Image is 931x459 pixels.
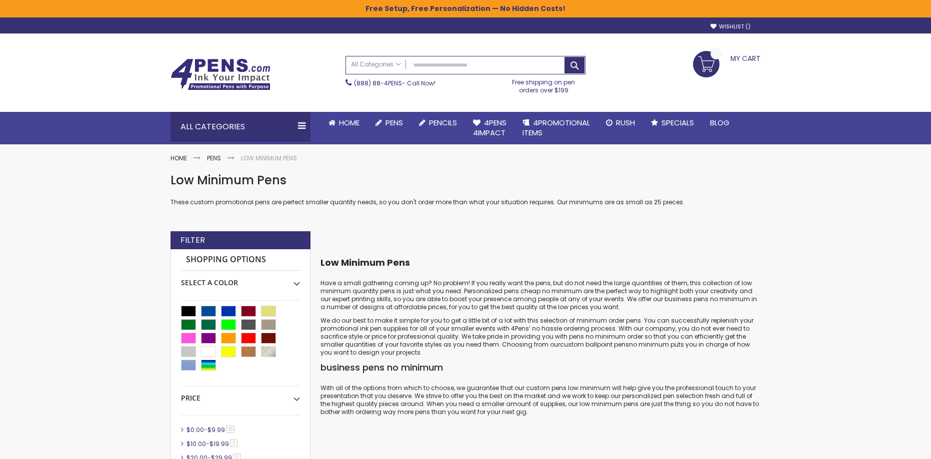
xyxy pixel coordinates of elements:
a: Wishlist [710,23,750,30]
p: With all of the options from which to choose, we guarantee that our custom pens low minimum will ... [320,384,760,417]
p: Have a small gathering coming up? No problem! If you really want the pens, but do not need the la... [320,279,760,312]
span: $9.99 [207,426,225,434]
a: Rush [598,112,643,134]
h3: business pens no minimum [320,362,760,374]
a: Pens [207,154,221,162]
span: Pens [385,117,403,128]
a: Home [320,112,367,134]
p: We do our best to make it simple for you to get a little bit of a lot with this selection of mini... [320,317,760,357]
a: (888) 88-4PENS [354,79,402,87]
span: $0.00 [186,426,204,434]
strong: Filter [180,235,205,246]
a: All Categories [346,56,406,73]
strong: Low Minimum Pens [241,154,297,162]
a: 4Pens4impact [465,112,514,144]
div: Select A Color [181,271,300,288]
a: $0.00-$9.9935 [184,426,238,434]
span: 35 [226,426,234,433]
div: These custom promotional pens are perfect smaller quantity needs, so you don't order more than wh... [170,172,760,207]
span: All Categories [351,60,401,68]
span: Rush [616,117,635,128]
div: Free shipping on pen orders over $199 [502,74,586,94]
div: All Categories [170,112,310,142]
a: Pencils [411,112,465,134]
span: - Call Now! [354,79,435,87]
span: Blog [710,117,729,128]
a: Blog [702,112,737,134]
a: Specials [643,112,702,134]
a: custom ballpoint pens [560,340,629,349]
a: $10.00-$19.993 [184,440,241,448]
span: Specials [661,117,694,128]
span: Pencils [429,117,457,128]
span: $19.99 [209,440,229,448]
span: 3 [230,440,237,447]
strong: Shopping Options [181,249,300,271]
a: 4PROMOTIONALITEMS [514,112,598,144]
span: 4Pens 4impact [473,117,506,138]
span: $10.00 [186,440,206,448]
a: Pens [367,112,411,134]
strong: Low Minimum Pens [320,256,410,269]
a: Home [170,154,187,162]
img: 4Pens Custom Pens and Promotional Products [170,58,270,90]
span: 4PROMOTIONAL ITEMS [522,117,590,138]
span: Home [339,117,359,128]
div: Price [181,386,300,403]
h1: Low Minimum Pens [170,172,760,188]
